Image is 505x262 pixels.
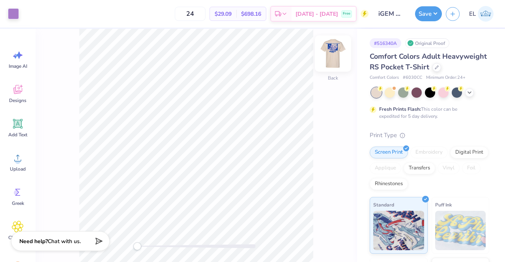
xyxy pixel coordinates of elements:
[10,166,26,172] span: Upload
[379,106,421,112] strong: Fresh Prints Flash:
[9,97,26,104] span: Designs
[370,52,487,72] span: Comfort Colors Adult Heavyweight RS Pocket T-Shirt
[370,147,408,158] div: Screen Print
[372,6,411,22] input: Untitled Design
[426,74,466,81] span: Minimum Order: 24 +
[462,162,481,174] div: Foil
[5,234,31,247] span: Clipart & logos
[410,147,448,158] div: Embroidery
[370,38,401,48] div: # 516340A
[328,74,338,82] div: Back
[370,131,489,140] div: Print Type
[12,200,24,206] span: Greek
[466,6,497,22] a: EL
[370,74,399,81] span: Comfort Colors
[133,242,141,250] div: Accessibility label
[343,11,350,17] span: Free
[415,6,442,21] button: Save
[403,74,422,81] span: # 6030CC
[450,147,488,158] div: Digital Print
[9,63,27,69] span: Image AI
[370,178,408,190] div: Rhinestones
[435,201,452,209] span: Puff Ink
[373,211,424,250] img: Standard
[478,6,494,22] img: Eric Liu
[379,106,476,120] div: This color can be expedited for 5 day delivery.
[8,132,27,138] span: Add Text
[404,162,435,174] div: Transfers
[317,38,349,69] img: Back
[469,9,476,19] span: EL
[296,10,338,18] span: [DATE] - [DATE]
[241,10,261,18] span: $698.16
[48,238,81,245] span: Chat with us.
[405,38,449,48] div: Original Proof
[438,162,460,174] div: Vinyl
[370,162,401,174] div: Applique
[373,201,394,209] span: Standard
[175,7,206,21] input: – –
[215,10,232,18] span: $29.09
[435,211,486,250] img: Puff Ink
[19,238,48,245] strong: Need help?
